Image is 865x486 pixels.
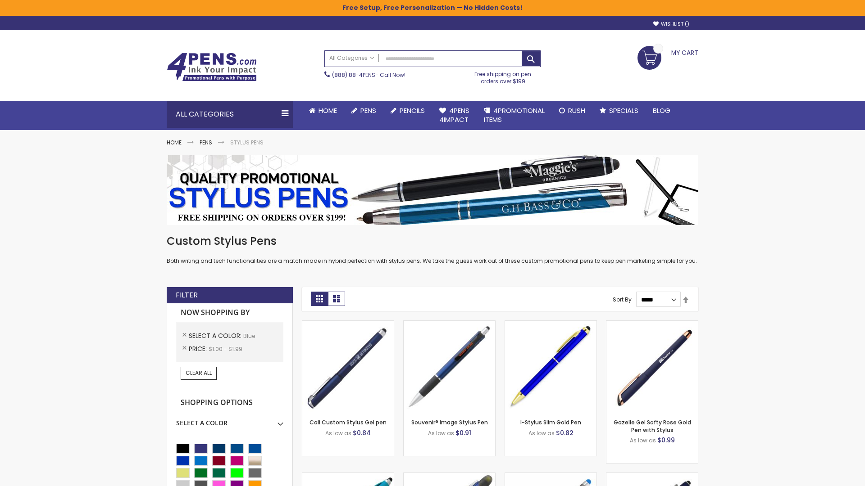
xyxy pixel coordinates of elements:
[484,106,545,124] span: 4PROMOTIONAL ITEMS
[646,101,678,121] a: Blog
[167,53,257,81] img: 4Pens Custom Pens and Promotional Products
[400,106,425,115] span: Pencils
[432,101,477,130] a: 4Pens4impact
[439,106,469,124] span: 4Pens 4impact
[302,321,394,412] img: Cali Custom Stylus Gel pen-Blue
[657,436,675,445] span: $0.99
[428,429,454,437] span: As low as
[200,139,212,146] a: Pens
[325,429,351,437] span: As low as
[302,101,344,121] a: Home
[176,412,283,427] div: Select A Color
[311,292,328,306] strong: Grid
[404,320,495,328] a: Souvenir® Image Stylus Pen-Blue
[167,139,182,146] a: Home
[505,321,596,412] img: I-Stylus Slim Gold-Blue
[556,428,574,437] span: $0.82
[614,418,691,433] a: Gazelle Gel Softy Rose Gold Pen with Stylus
[189,344,209,353] span: Price
[505,320,596,328] a: I-Stylus Slim Gold-Blue
[609,106,638,115] span: Specials
[360,106,376,115] span: Pens
[167,155,698,225] img: Stylus Pens
[319,106,337,115] span: Home
[404,472,495,480] a: Souvenir® Jalan Highlighter Stylus Pen Combo-Blue
[230,139,264,146] strong: Stylus Pens
[310,418,387,426] a: Cali Custom Stylus Gel pen
[325,51,379,66] a: All Categories
[329,54,374,62] span: All Categories
[332,71,375,79] a: (888) 88-4PENS
[344,101,383,121] a: Pens
[167,234,698,265] div: Both writing and tech functionalities are a match made in hybrid perfection with stylus pens. We ...
[613,296,632,303] label: Sort By
[592,101,646,121] a: Specials
[167,234,698,248] h1: Custom Stylus Pens
[302,472,394,480] a: Neon Stylus Highlighter-Pen Combo-Blue
[176,303,283,322] strong: Now Shopping by
[653,106,670,115] span: Blog
[477,101,552,130] a: 4PROMOTIONALITEMS
[209,345,242,353] span: $1.00 - $1.99
[606,472,698,480] a: Custom Soft Touch® Metal Pens with Stylus-Blue
[176,393,283,413] strong: Shopping Options
[505,472,596,480] a: Islander Softy Gel with Stylus - ColorJet Imprint-Blue
[568,106,585,115] span: Rush
[411,418,488,426] a: Souvenir® Image Stylus Pen
[520,418,581,426] a: I-Stylus Slim Gold Pen
[606,320,698,328] a: Gazelle Gel Softy Rose Gold Pen with Stylus-Blue
[404,321,495,412] img: Souvenir® Image Stylus Pen-Blue
[243,332,255,340] span: Blue
[189,331,243,340] span: Select A Color
[181,367,217,379] a: Clear All
[606,321,698,412] img: Gazelle Gel Softy Rose Gold Pen with Stylus-Blue
[630,436,656,444] span: As low as
[552,101,592,121] a: Rush
[176,290,198,300] strong: Filter
[383,101,432,121] a: Pencils
[332,71,405,79] span: - Call Now!
[302,320,394,328] a: Cali Custom Stylus Gel pen-Blue
[353,428,371,437] span: $0.84
[465,67,541,85] div: Free shipping on pen orders over $199
[528,429,555,437] span: As low as
[653,21,689,27] a: Wishlist
[186,369,212,377] span: Clear All
[455,428,471,437] span: $0.91
[167,101,293,128] div: All Categories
